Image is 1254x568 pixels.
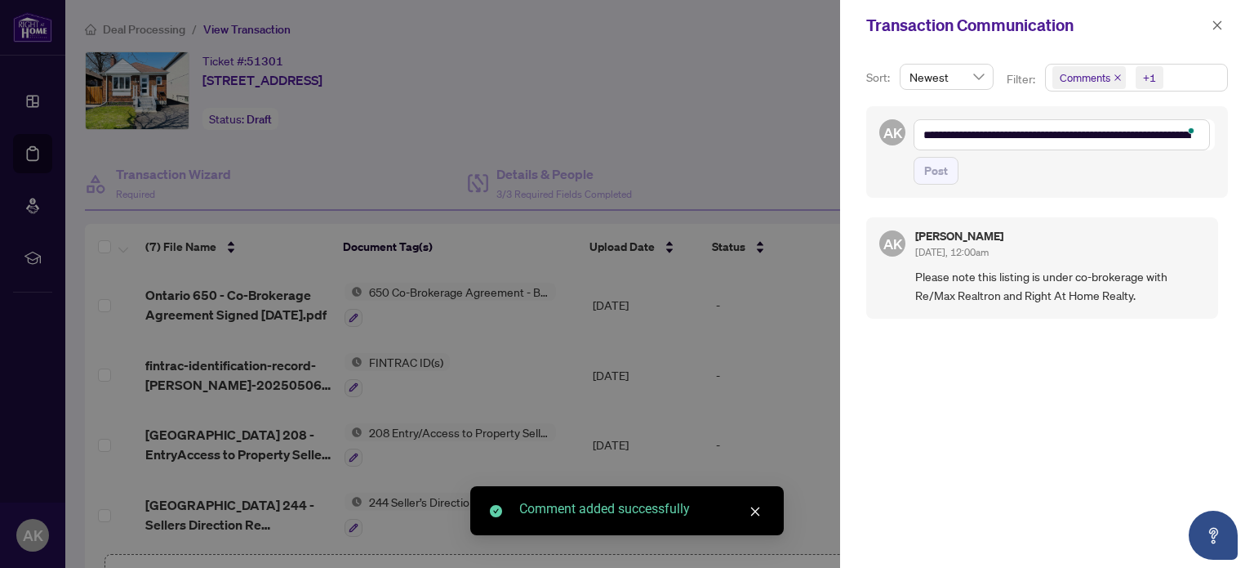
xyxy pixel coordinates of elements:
p: Filter: [1007,70,1038,88]
span: AK [883,232,902,254]
span: AK [883,122,902,144]
span: close [749,506,761,517]
h5: [PERSON_NAME] [915,230,1003,242]
span: Comments [1060,69,1110,86]
p: Sort: [866,69,893,87]
button: Open asap [1189,511,1238,560]
span: check-circle [490,505,502,517]
span: Please note this listing is under co-brokerage with Re/Max Realtron and Right At Home Realty. [915,267,1205,306]
div: +1 [1143,69,1156,86]
span: close [1212,20,1223,31]
a: Close [746,503,764,521]
span: [DATE], 12:00am [915,246,989,258]
textarea: To enrich screen reader interactions, please activate Accessibility in Grammarly extension settings [914,119,1210,150]
div: Comment added successfully [519,499,764,519]
span: Newest [909,65,984,89]
span: close [1114,74,1122,82]
button: Post [914,157,958,185]
span: Comments [1052,66,1126,89]
div: Transaction Communication [866,13,1207,38]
